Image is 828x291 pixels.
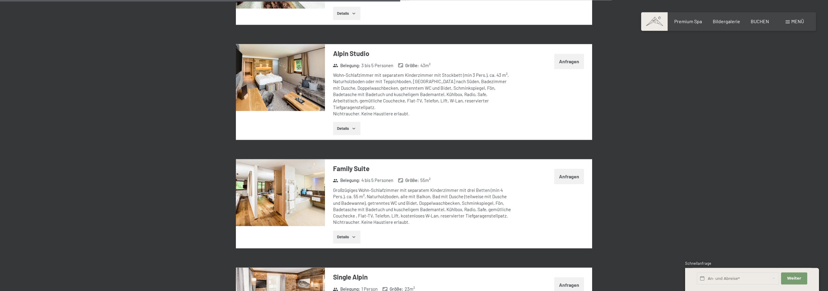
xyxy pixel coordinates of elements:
span: Schnellanfrage [685,261,711,266]
button: Details [333,7,360,20]
span: Weiter [787,276,801,281]
strong: Belegung : [333,62,360,69]
button: Anfragen [554,54,584,69]
button: Details [333,122,360,135]
button: Details [333,230,360,244]
img: mss_renderimg.php [236,44,325,111]
h3: Single Alpin [333,272,512,282]
div: Wohn-Schlafzimmer mit separatem Kinderzimmer mit Stockbett (min 3 Pers.), ca. 43 m², Naturholzbod... [333,72,512,117]
img: mss_renderimg.php [236,159,325,226]
span: 4 bis 5 Personen [361,177,393,183]
a: Bildergalerie [713,18,740,24]
strong: Belegung : [333,177,360,183]
a: BUCHEN [751,18,769,24]
h3: Alpin Studio [333,49,512,58]
h3: Family Suite [333,164,512,173]
div: Großzügiges Wohn-Schlafzimmer mit separatem Kinderzimmer mit drei Betten (min 4 Pers.), ca. 55 m²... [333,187,512,226]
strong: Größe : [398,62,419,69]
button: Weiter [781,272,807,285]
span: Menü [791,18,804,24]
strong: Größe : [398,177,419,183]
button: Anfragen [554,169,584,184]
span: 55 m² [420,177,431,183]
span: 3 bis 5 Personen [361,62,393,69]
span: 43 m² [420,62,431,69]
a: Premium Spa [674,18,702,24]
